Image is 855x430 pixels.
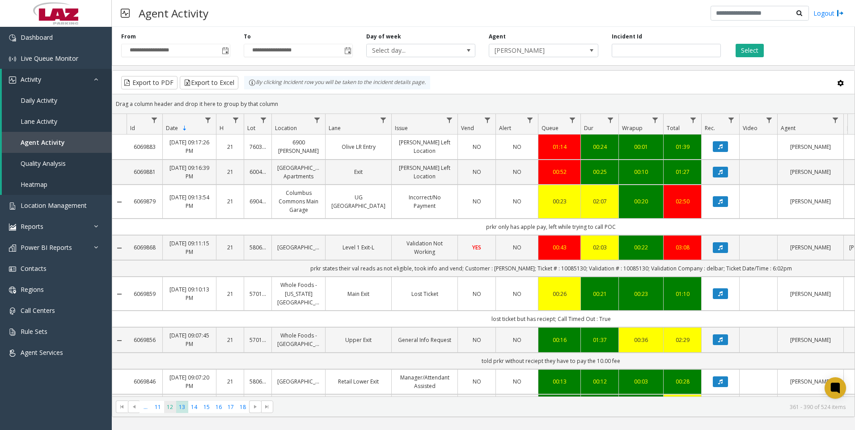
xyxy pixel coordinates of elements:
a: 00:43 [544,243,575,252]
a: Logout [813,8,844,18]
a: 00:13 [544,377,575,386]
img: pageIcon [121,2,130,24]
div: 00:03 [624,377,658,386]
a: 6069881 [132,168,157,176]
span: Go to the last page [261,400,273,413]
a: 6069859 [132,290,157,298]
a: 02:50 [669,197,696,206]
a: NO [501,290,533,298]
a: [PERSON_NAME] [783,143,838,151]
a: Lot Filter Menu [258,114,270,126]
a: [DATE] 09:17:26 PM [168,138,211,155]
span: Page 12 [164,401,176,413]
label: Day of week [366,33,401,41]
img: logout [837,8,844,18]
a: Collapse Details [112,198,127,206]
img: 'icon' [9,308,16,315]
span: [PERSON_NAME] [489,44,576,57]
a: 02:29 [669,336,696,344]
a: Validation Not Working [397,239,452,256]
div: 00:01 [624,143,658,151]
span: Reports [21,222,43,231]
img: infoIcon.svg [249,79,256,86]
a: [PERSON_NAME] [783,197,838,206]
button: Export to PDF [121,76,178,89]
a: 570187 [250,290,266,298]
span: Agent Activity [21,138,65,147]
a: 6069868 [132,243,157,252]
a: 01:14 [544,143,575,151]
div: 01:37 [586,336,613,344]
button: Export to Excel [180,76,238,89]
a: [PERSON_NAME] [783,290,838,298]
div: 00:21 [586,290,613,298]
span: Dashboard [21,33,53,42]
a: Lane Activity [2,111,112,132]
label: To [244,33,251,41]
a: 00:36 [624,336,658,344]
a: Wrapup Filter Menu [649,114,661,126]
a: 01:27 [669,168,696,176]
a: Whole Foods - [GEOGRAPHIC_DATA] [277,331,320,348]
div: Drag a column header and drop it here to group by that column [112,96,855,112]
a: Queue Filter Menu [567,114,579,126]
span: Page 15 [200,401,212,413]
span: Rule Sets [21,327,47,336]
a: 00:52 [544,168,575,176]
span: Total [667,124,680,132]
span: Vend [461,124,474,132]
a: NO [463,168,490,176]
a: [DATE] 09:11:15 PM [168,239,211,256]
img: 'icon' [9,287,16,294]
a: Location Filter Menu [311,114,323,126]
a: 6900 [PERSON_NAME] [277,138,320,155]
span: Go to the last page [263,403,271,410]
a: 00:12 [586,377,613,386]
span: Go to the next page [249,400,261,413]
img: 'icon' [9,350,16,357]
span: Toggle popup [220,44,230,57]
div: Data table [112,114,855,396]
a: Quality Analysis [2,153,112,174]
span: NO [473,143,481,151]
a: 21 [222,377,238,386]
a: [PERSON_NAME] Left Location [397,164,452,181]
div: 00:16 [544,336,575,344]
a: Exit [331,168,386,176]
a: Total Filter Menu [687,114,699,126]
span: NO [473,336,481,344]
a: 21 [222,143,238,151]
img: 'icon' [9,266,16,273]
a: 01:10 [669,290,696,298]
span: NO [473,378,481,385]
span: Page 11 [152,401,164,413]
a: Main Exit [331,290,386,298]
a: Whole Foods - [US_STATE][GEOGRAPHIC_DATA] [277,281,320,307]
h3: Agent Activity [134,2,213,24]
img: 'icon' [9,202,16,210]
a: 02:03 [586,243,613,252]
span: Go to the previous page [131,403,138,410]
span: YES [472,244,481,251]
a: 01:39 [669,143,696,151]
span: Live Queue Monitor [21,54,78,63]
span: Toggle popup [343,44,352,57]
span: Heatmap [21,180,47,189]
span: Issue [395,124,408,132]
a: 6069883 [132,143,157,151]
kendo-pager-info: 361 - 390 of 524 items [279,403,846,411]
a: Level 1 Exit-L [331,243,386,252]
button: Select [736,44,764,57]
span: Page 14 [188,401,200,413]
a: [DATE] 09:16:39 PM [168,164,211,181]
span: Page 10 [140,401,152,413]
a: Issue Filter Menu [444,114,456,126]
a: NO [463,377,490,386]
span: Page 18 [237,401,249,413]
div: 00:20 [624,197,658,206]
